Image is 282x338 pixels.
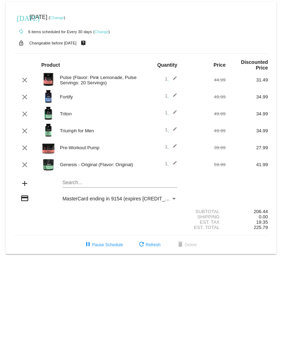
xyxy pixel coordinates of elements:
[79,38,88,48] mat-icon: live_help
[183,209,226,214] div: Subtotal
[56,111,141,116] div: Triton
[214,62,226,68] strong: Price
[170,239,203,251] button: Delete
[183,145,226,150] div: 39.99
[78,239,128,251] button: Pause Schedule
[56,162,141,167] div: Genesis - Original (Flavor: Original)
[17,38,25,48] mat-icon: lock_open
[95,30,108,34] a: Change
[20,144,29,152] mat-icon: clear
[165,127,177,132] span: 1
[20,93,29,101] mat-icon: clear
[93,30,110,34] small: ( )
[41,123,55,137] img: Image-1-Triumph_carousel-front-transp.png
[165,93,177,98] span: 1
[176,242,197,247] span: Delete
[62,180,177,186] input: Search...
[183,162,226,167] div: 59.99
[17,13,25,22] mat-icon: [DATE]
[56,145,141,150] div: Pre-Workout Pump
[183,77,226,83] div: 44.99
[84,242,123,247] span: Pause Schedule
[29,41,77,45] small: Changeable before [DATE]
[183,214,226,219] div: Shipping
[14,30,92,34] small: 6 items scheduled for Every 30 days
[137,241,146,249] mat-icon: refresh
[254,225,268,230] span: 225.79
[226,209,268,214] div: 206.44
[20,179,29,188] mat-icon: add
[84,241,92,249] mat-icon: pause
[256,219,268,225] span: 19.35
[183,111,226,116] div: 49.99
[226,145,268,150] div: 27.99
[183,219,226,225] div: Est. Tax
[183,94,226,99] div: 49.99
[169,127,177,135] mat-icon: edit
[226,77,268,83] div: 31.49
[226,94,268,99] div: 34.99
[137,242,161,247] span: Refresh
[20,76,29,84] mat-icon: clear
[132,239,166,251] button: Refresh
[259,214,268,219] span: 0.00
[176,241,185,249] mat-icon: delete
[20,194,29,203] mat-icon: credit_card
[20,110,29,118] mat-icon: clear
[226,162,268,167] div: 41.99
[169,76,177,84] mat-icon: edit
[56,128,141,133] div: Triumph for Men
[169,144,177,152] mat-icon: edit
[165,76,177,82] span: 1
[241,59,268,71] strong: Discounted Price
[41,72,55,86] img: Image-1-Carousel-Pulse-20S-Pink-Lemonade-Transp.png
[49,16,65,20] small: ( )
[169,110,177,118] mat-icon: edit
[56,75,141,85] div: Pulse (Flavor: Pink Lemonade, Pulse Servings: 20 Servings)
[226,111,268,116] div: 34.99
[41,157,55,171] img: Image-1-Genesis-Original-2.0-2025-new-bottle-1000x1000-Roman-Berezecky-1.png
[157,62,177,68] strong: Quantity
[226,128,268,133] div: 34.99
[62,196,177,201] mat-select: Payment Method
[169,93,177,101] mat-icon: edit
[20,127,29,135] mat-icon: clear
[56,94,141,99] div: Fortify
[183,225,226,230] div: Est. Total
[183,128,226,133] div: 49.99
[41,62,60,68] strong: Product
[41,140,55,154] img: Image-1-Carousel-Pre-Workout-Pump-1000x1000-Transp.png
[41,106,55,120] img: Image-1-Carousel-Triton-Transp.png
[41,89,55,103] img: Image-1-Carousel-Fortify-Transp.png
[165,161,177,166] span: 1
[17,28,25,36] mat-icon: autorenew
[50,16,64,20] a: Change
[62,196,197,201] span: MasterCard ending in 9154 (expires [CREDIT_CARD_DATA])
[20,161,29,169] mat-icon: clear
[165,144,177,149] span: 1
[169,161,177,169] mat-icon: edit
[165,110,177,115] span: 1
